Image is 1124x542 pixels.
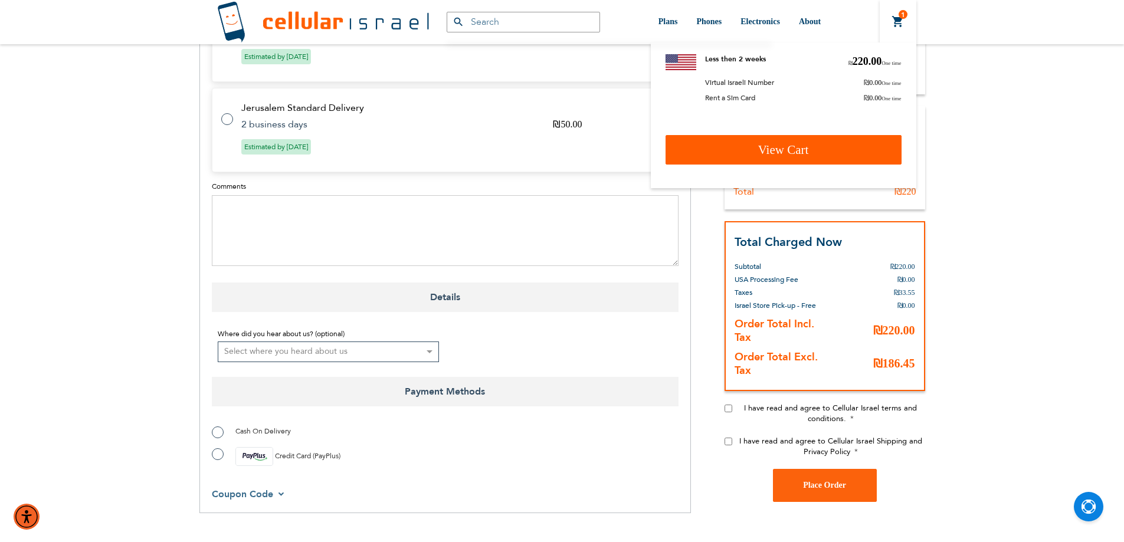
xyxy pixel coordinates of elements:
[881,96,901,101] span: One time
[735,316,814,344] strong: Order Total Incl. Tax
[881,80,901,86] span: One time
[666,135,902,165] a: View Cart
[212,488,273,501] span: Coupon Code
[799,17,821,26] span: About
[735,234,842,250] strong: Total Charged Now
[864,94,869,102] span: ₪
[275,451,340,461] span: Credit Card (PayPlus)
[803,481,846,490] span: Place Order
[735,349,818,377] strong: Order Total Excl. Tax
[881,60,901,66] span: One time
[740,17,780,26] span: Electronics
[241,139,311,155] span: Estimated by [DATE]
[890,262,915,270] span: ₪220.00
[235,426,291,436] span: Cash On Delivery
[758,143,809,157] span: View Cart
[217,1,429,43] img: Cellular Israel Logo
[735,251,827,272] th: Subtotal
[894,186,916,198] div: ₪220
[14,504,40,530] div: Accessibility Menu
[241,119,539,130] td: 2 business days
[658,17,678,26] span: Plans
[735,300,816,310] span: Israel Store Pick-up - Free
[733,186,754,198] div: Total
[901,10,905,19] span: 1
[212,377,679,406] span: Payment Methods
[873,324,915,337] span: ₪220.00
[218,329,345,339] span: Where did you hear about us? (optional)
[447,12,600,32] input: Search
[848,54,902,69] span: 220.00
[735,285,827,298] th: Taxes
[696,17,722,26] span: Phones
[705,78,774,87] span: Virtual Israeli Number
[848,60,853,66] span: ₪
[773,468,877,501] button: Place Order
[864,78,901,87] span: 0.00
[212,283,679,312] span: Details
[241,49,311,64] span: Estimated by [DATE]
[864,93,901,103] span: 0.00
[666,54,696,70] img: US Sim Rental
[735,274,798,284] span: USA Processing Fee
[894,288,915,296] span: ₪33.55
[864,78,869,87] span: ₪
[873,357,915,370] span: ₪186.45
[235,447,273,466] img: payplus.svg
[892,15,905,29] a: 1
[705,54,766,64] a: Less then 2 weeks
[212,181,679,192] label: Comments
[705,93,755,103] span: Rent a Sim Card
[739,435,922,456] span: I have read and agree to Cellular Israel Shipping and Privacy Policy
[897,275,915,283] span: ₪0.00
[553,119,582,129] span: ₪50.00
[241,103,664,113] td: Jerusalem Standard Delivery
[897,301,915,309] span: ₪0.00
[744,402,917,423] span: I have read and agree to Cellular Israel terms and conditions.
